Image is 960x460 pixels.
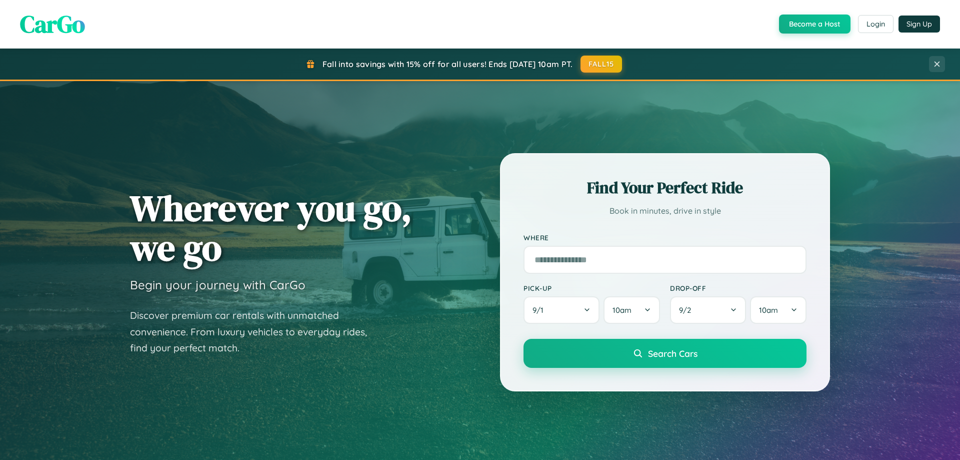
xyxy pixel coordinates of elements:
[603,296,660,324] button: 10am
[670,296,746,324] button: 9/2
[130,277,305,292] h3: Begin your journey with CarGo
[679,305,696,315] span: 9 / 2
[322,59,573,69] span: Fall into savings with 15% off for all users! Ends [DATE] 10am PT.
[612,305,631,315] span: 10am
[523,233,806,242] label: Where
[20,8,85,41] span: CarGo
[523,339,806,368] button: Search Cars
[130,307,380,356] p: Discover premium car rentals with unmatched convenience. From luxury vehicles to everyday rides, ...
[759,305,778,315] span: 10am
[523,177,806,199] h2: Find Your Perfect Ride
[523,204,806,218] p: Book in minutes, drive in style
[648,348,697,359] span: Search Cars
[858,15,893,33] button: Login
[898,16,940,33] button: Sign Up
[670,284,806,292] label: Drop-off
[523,284,660,292] label: Pick-up
[523,296,599,324] button: 9/1
[532,305,548,315] span: 9 / 1
[130,188,412,267] h1: Wherever you go, we go
[779,15,850,34] button: Become a Host
[750,296,806,324] button: 10am
[580,56,622,73] button: FALL15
